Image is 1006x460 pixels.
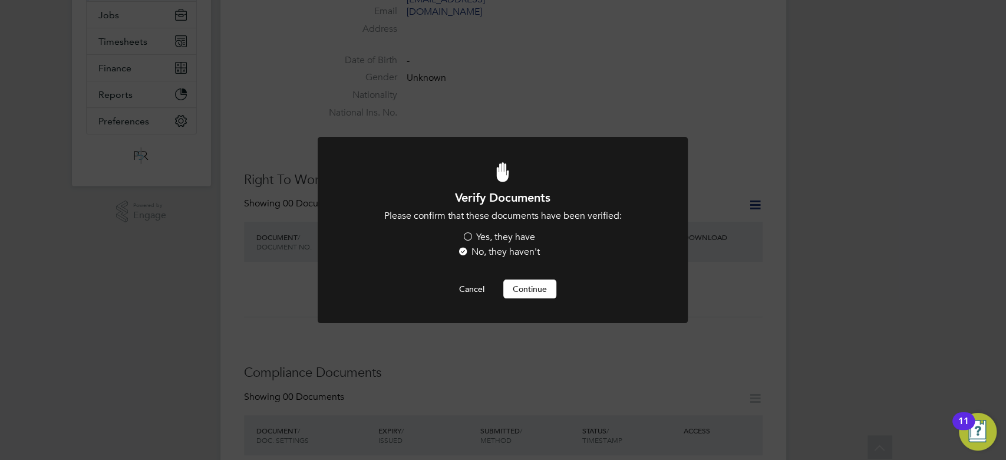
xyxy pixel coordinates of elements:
label: Yes, they have [462,231,535,244]
div: 11 [958,421,969,436]
label: No, they haven't [457,246,540,258]
button: Continue [503,280,556,298]
p: Please confirm that these documents have been verified: [349,210,656,222]
button: Open Resource Center, 11 new notifications [959,413,997,451]
h1: Verify Documents [349,190,656,205]
button: Cancel [450,280,494,298]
